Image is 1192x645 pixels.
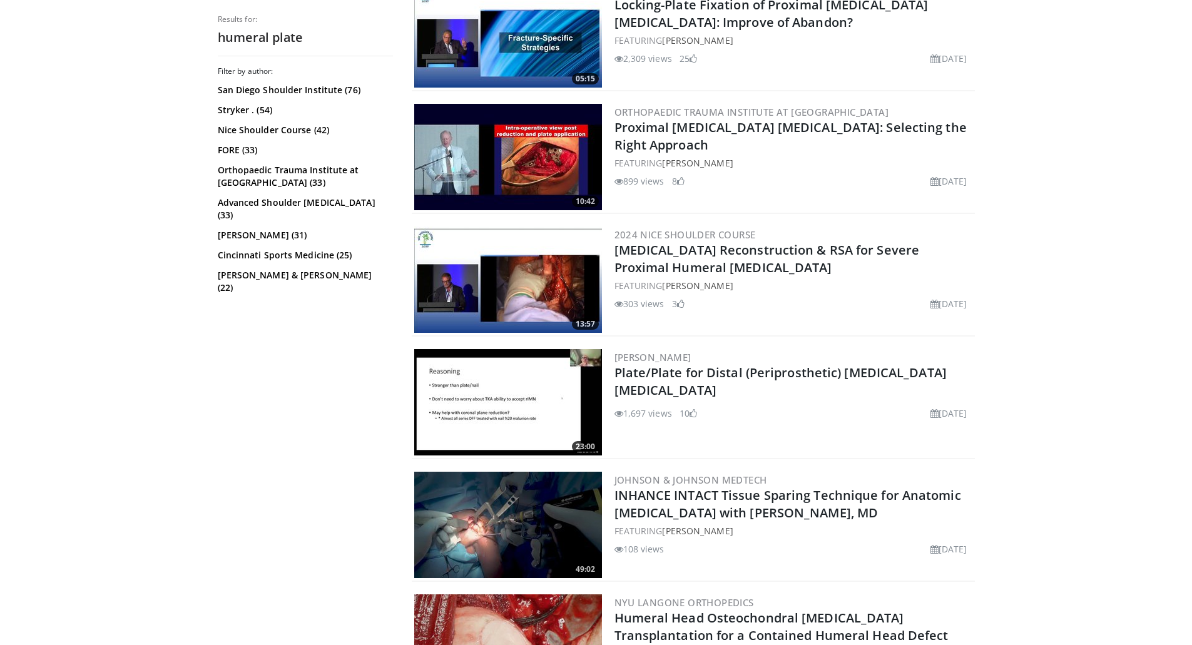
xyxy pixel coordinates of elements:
[614,609,949,644] a: Humeral Head Osteochondral [MEDICAL_DATA] Transplantation for a Contained Humeral Head Defect
[614,34,972,47] div: FEATURING
[614,156,972,170] div: FEATURING
[572,73,599,84] span: 05:15
[672,175,685,188] li: 8
[930,175,967,188] li: [DATE]
[680,407,697,420] li: 10
[930,407,967,420] li: [DATE]
[572,196,599,207] span: 10:42
[614,175,665,188] li: 899 views
[218,229,390,241] a: [PERSON_NAME] (31)
[218,249,390,262] a: Cincinnati Sports Medicine (25)
[414,226,602,333] a: 13:57
[614,596,754,609] a: NYU Langone Orthopedics
[218,66,393,76] h3: Filter by author:
[414,104,602,210] img: fa3adeb1-0611-49e6-beb7-671e1efcd777.300x170_q85_crop-smart_upscale.jpg
[218,144,390,156] a: FORE (33)
[614,474,767,486] a: Johnson & Johnson MedTech
[614,106,889,118] a: Orthopaedic Trauma Institute at [GEOGRAPHIC_DATA]
[614,364,947,399] a: Plate/Plate for Distal (Periprosthetic) [MEDICAL_DATA] [MEDICAL_DATA]
[218,124,390,136] a: Nice Shoulder Course (42)
[614,52,672,65] li: 2,309 views
[614,228,756,241] a: 2024 Nice Shoulder Course
[614,119,967,153] a: Proximal [MEDICAL_DATA] [MEDICAL_DATA]: Selecting the Right Approach
[218,196,390,221] a: Advanced Shoulder [MEDICAL_DATA] (33)
[414,226,602,333] img: c5379be9-6c3a-433d-bd25-10dc4f22e5f3.300x170_q85_crop-smart_upscale.jpg
[614,487,961,521] a: INHANCE INTACT Tissue Sparing Technique for Anatomic [MEDICAL_DATA] with [PERSON_NAME], MD
[414,472,602,578] a: 49:02
[218,29,393,46] h2: humeral plate
[414,349,602,455] a: 23:00
[930,297,967,310] li: [DATE]
[614,407,672,420] li: 1,697 views
[218,164,390,189] a: Orthopaedic Trauma Institute at [GEOGRAPHIC_DATA] (33)
[414,349,602,455] img: 7fcf89dc-4b2f-4d2d-a81b-e454e5708478.300x170_q85_crop-smart_upscale.jpg
[662,280,733,292] a: [PERSON_NAME]
[572,318,599,330] span: 13:57
[930,52,967,65] li: [DATE]
[614,524,972,537] div: FEATURING
[572,564,599,575] span: 49:02
[218,14,393,24] p: Results for:
[218,104,390,116] a: Stryker . (54)
[672,297,685,310] li: 3
[414,104,602,210] a: 10:42
[614,279,972,292] div: FEATURING
[572,441,599,452] span: 23:00
[680,52,697,65] li: 25
[662,525,733,537] a: [PERSON_NAME]
[614,351,691,363] a: [PERSON_NAME]
[662,34,733,46] a: [PERSON_NAME]
[218,84,390,96] a: San Diego Shoulder Institute (76)
[614,241,920,276] a: [MEDICAL_DATA] Reconstruction & RSA for Severe Proximal Humeral [MEDICAL_DATA]
[218,269,390,294] a: [PERSON_NAME] & [PERSON_NAME] (22)
[662,157,733,169] a: [PERSON_NAME]
[614,542,665,556] li: 108 views
[614,297,665,310] li: 303 views
[414,472,602,578] img: be772085-eebf-4ea1-ae5e-6ff3058a57ae.300x170_q85_crop-smart_upscale.jpg
[930,542,967,556] li: [DATE]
